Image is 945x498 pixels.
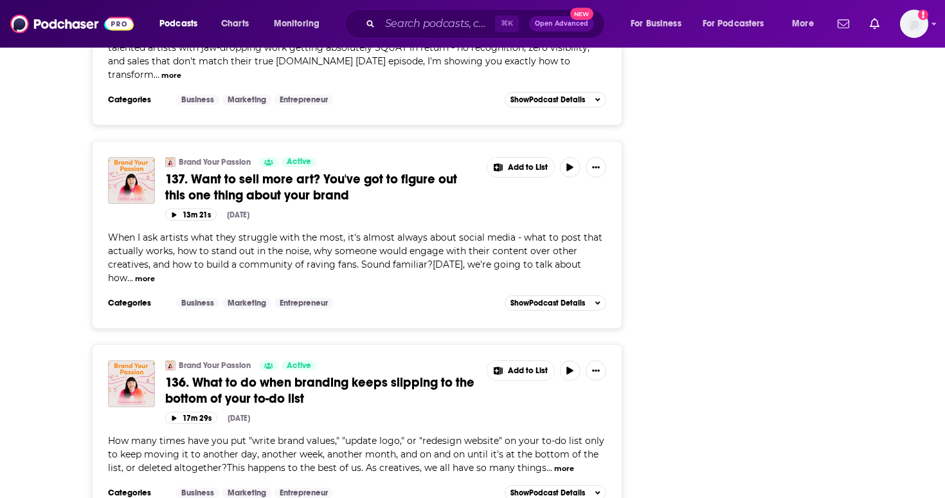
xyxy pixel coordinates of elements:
span: Show Podcast Details [510,95,585,104]
span: Podcasts [159,15,197,33]
img: Brand Your Passion [165,360,175,371]
a: Business [176,488,219,498]
a: Marketing [222,95,271,105]
a: Entrepreneur [274,95,333,105]
button: open menu [150,14,214,34]
button: 13m 21s [165,208,217,221]
img: Brand Your Passion [165,157,175,167]
button: Show profile menu [900,10,928,38]
span: For Business [631,15,681,33]
span: ⌘ K [495,15,519,32]
img: 136. What to do when branding keeps slipping to the bottom of your to-do list [108,360,155,407]
svg: Add a profile image [918,10,928,20]
h3: Categories [108,298,166,308]
h3: Categories [108,95,166,105]
h3: Categories [108,488,166,498]
span: When I ask artists what they struggle with the most, it's almost always about social media - what... [108,232,602,284]
img: User Profile [900,10,928,38]
span: Charts [221,15,249,33]
span: Active [287,360,311,373]
button: Show More Button [487,158,554,177]
span: Logged in as redsetterpr [900,10,928,38]
img: Podchaser - Follow, Share and Rate Podcasts [10,12,134,36]
a: Business [176,95,219,105]
button: open menu [622,14,697,34]
span: More [792,15,814,33]
a: Active [282,360,316,371]
span: Active [287,156,311,169]
button: Show More Button [487,361,554,380]
span: Monitoring [274,15,319,33]
a: Entrepreneur [274,488,333,498]
span: Add to List [508,366,548,376]
a: 137. Want to sell more art? You've got to figure out this one thing about your brand [165,171,478,203]
a: Marketing [222,298,271,308]
span: Add to List [508,163,548,172]
button: ShowPodcast Details [505,92,606,107]
span: Show Podcast Details [510,488,585,497]
div: Search podcasts, credits, & more... [357,9,617,39]
span: Open Advanced [535,21,588,27]
div: [DATE] [227,210,249,219]
button: open menu [265,14,336,34]
a: Active [282,157,316,167]
button: more [554,463,574,474]
a: Show notifications dropdown [865,13,885,35]
button: Show More Button [586,157,606,178]
a: Charts [213,14,256,34]
a: Entrepreneur [274,298,333,308]
span: For Podcasters [703,15,764,33]
button: more [161,70,181,81]
button: Show More Button [586,360,606,381]
button: Open AdvancedNew [529,16,594,32]
span: 137. Want to sell more art? You've got to figure out this one thing about your brand [165,171,457,203]
span: ... [546,462,552,474]
button: open menu [783,14,830,34]
a: Show notifications dropdown [833,13,854,35]
span: ... [154,69,159,80]
span: Show Podcast Details [510,299,585,308]
a: Business [176,298,219,308]
button: 17m 29s [165,412,217,424]
a: Brand Your Passion [179,157,251,167]
span: ... [127,272,133,284]
input: Search podcasts, credits, & more... [380,14,495,34]
button: ShowPodcast Details [505,295,606,311]
button: open menu [694,14,783,34]
button: more [135,273,155,284]
a: Brand Your Passion [179,360,251,371]
span: How many times have you put "write brand values," "update logo," or "redesign website" on your to... [108,435,604,474]
span: 136. What to do when branding keeps slipping to the bottom of your to-do list [165,374,474,407]
a: 136. What to do when branding keeps slipping to the bottom of your to-do list [165,374,478,407]
a: Marketing [222,488,271,498]
span: New [570,8,593,20]
img: 137. Want to sell more art? You've got to figure out this one thing about your brand [108,157,155,204]
div: [DATE] [228,414,250,423]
